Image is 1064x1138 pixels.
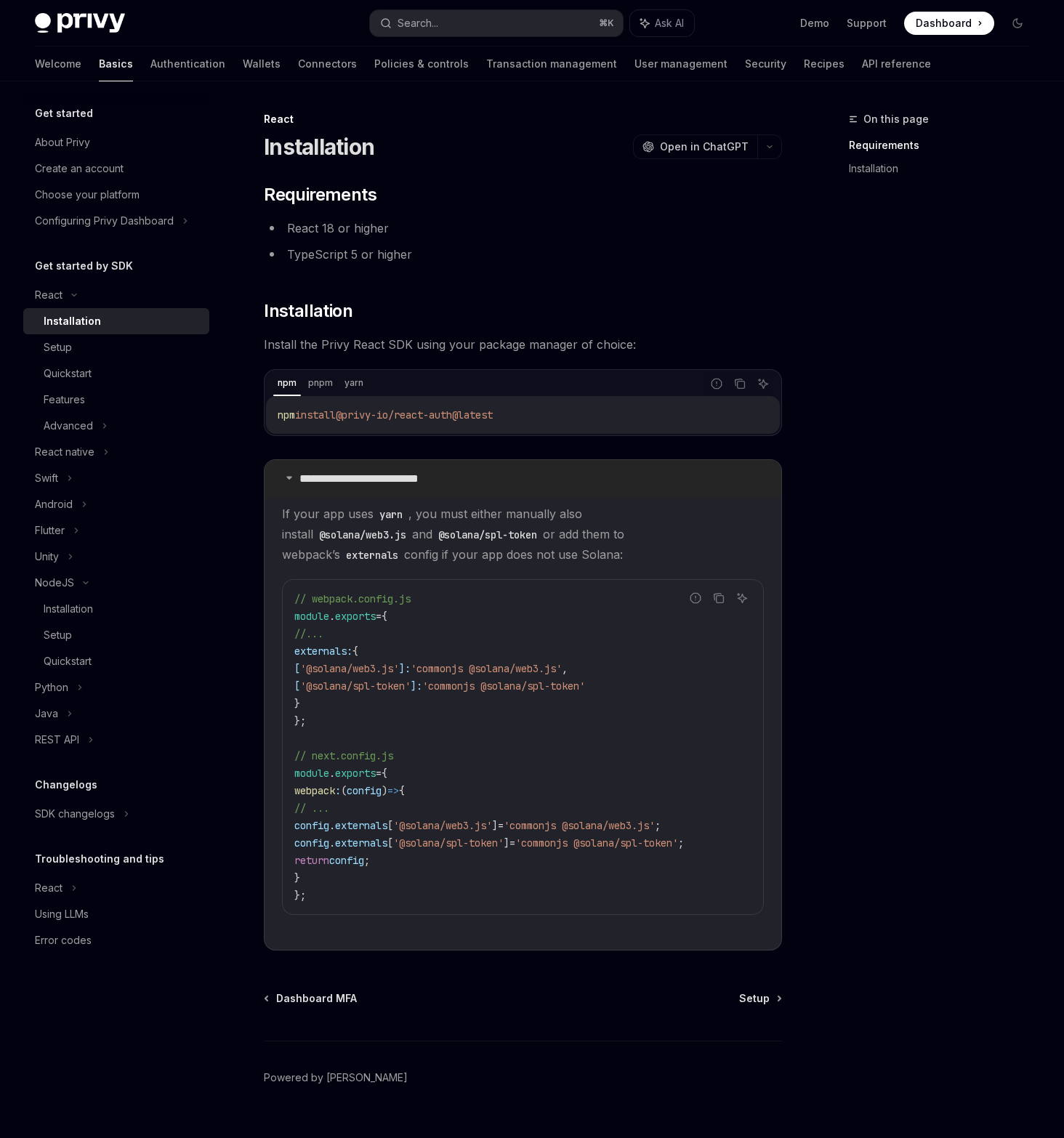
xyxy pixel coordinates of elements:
[730,374,749,393] button: Copy the contents from the code block
[35,286,63,304] div: React
[44,653,92,670] div: Quickstart
[44,600,93,618] div: Installation
[35,705,58,722] div: Java
[341,784,347,797] span: (
[35,731,79,748] div: REST API
[264,218,782,238] li: React 18 or higher
[863,110,929,128] span: On this page
[335,767,376,780] span: exports
[562,662,568,675] span: ,
[849,134,1041,157] a: Requirements
[300,662,399,675] span: '@solana/web3.js'
[294,819,329,832] span: config
[509,836,515,850] span: =
[44,312,101,330] div: Installation
[335,819,387,832] span: externals
[35,805,115,823] div: SDK changelogs
[35,257,133,275] h5: Get started by SDK
[44,391,85,408] div: Features
[295,408,336,421] span: install
[294,662,300,675] span: [
[150,47,225,81] a: Authentication
[504,836,509,850] span: ]
[393,836,504,850] span: '@solana/spl-token'
[23,156,209,182] a: Create an account
[660,140,749,154] span: Open in ChatGPT
[294,645,352,658] span: externals:
[304,374,337,392] div: pnpm
[44,417,93,435] div: Advanced
[335,784,341,797] span: :
[35,105,93,122] h5: Get started
[376,610,382,623] span: =
[739,991,781,1006] a: Setup
[492,819,498,832] span: ]
[498,819,504,832] span: =
[35,776,97,794] h5: Changelogs
[294,697,300,710] span: }
[35,134,90,151] div: About Privy
[35,548,59,565] div: Unity
[264,1070,408,1085] a: Powered by [PERSON_NAME]
[294,767,329,780] span: module
[486,47,617,81] a: Transaction management
[264,334,782,355] span: Install the Privy React SDK using your package manager of choice:
[294,784,335,797] span: webpack
[329,767,335,780] span: .
[329,610,335,623] span: .
[23,360,209,387] a: Quickstart
[916,16,972,31] span: Dashboard
[335,836,387,850] span: externals
[44,365,92,382] div: Quickstart
[329,819,335,832] span: .
[655,819,661,832] span: ;
[387,784,399,797] span: =>
[733,589,751,608] button: Ask AI
[340,374,368,392] div: yarn
[393,819,492,832] span: '@solana/web3.js'
[264,244,782,265] li: TypeScript 5 or higher
[278,408,295,421] span: npm
[709,589,728,608] button: Copy the contents from the code block
[634,47,728,81] a: User management
[35,186,140,203] div: Choose your platform
[1006,12,1029,35] button: Toggle dark mode
[374,47,469,81] a: Policies & controls
[35,905,89,923] div: Using LLMs
[800,16,829,31] a: Demo
[739,991,770,1006] span: Setup
[23,334,209,360] a: Setup
[35,160,124,177] div: Create an account
[387,819,393,832] span: [
[804,47,845,81] a: Recipes
[382,784,387,797] span: )
[370,10,622,36] button: Search...⌘K
[35,443,94,461] div: React native
[300,679,411,693] span: '@solana/spl-token'
[399,662,411,675] span: ]:
[23,308,209,334] a: Installation
[364,854,370,867] span: ;
[23,129,209,156] a: About Privy
[904,12,994,35] a: Dashboard
[23,182,209,208] a: Choose your platform
[847,16,887,31] a: Support
[422,679,585,693] span: 'commonjs @solana/spl-token'
[678,836,684,850] span: ;
[35,679,68,696] div: Python
[264,299,352,323] span: Installation
[515,836,678,850] span: 'commonjs @solana/spl-token'
[376,767,382,780] span: =
[294,854,329,867] span: return
[294,679,300,693] span: [
[352,645,358,658] span: {
[265,991,357,1006] a: Dashboard MFA
[44,339,72,356] div: Setup
[35,522,65,539] div: Flutter
[313,527,412,543] code: @solana/web3.js
[294,627,323,640] span: //...
[44,626,72,644] div: Setup
[23,622,209,648] a: Setup
[35,212,174,230] div: Configuring Privy Dashboard
[745,47,786,81] a: Security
